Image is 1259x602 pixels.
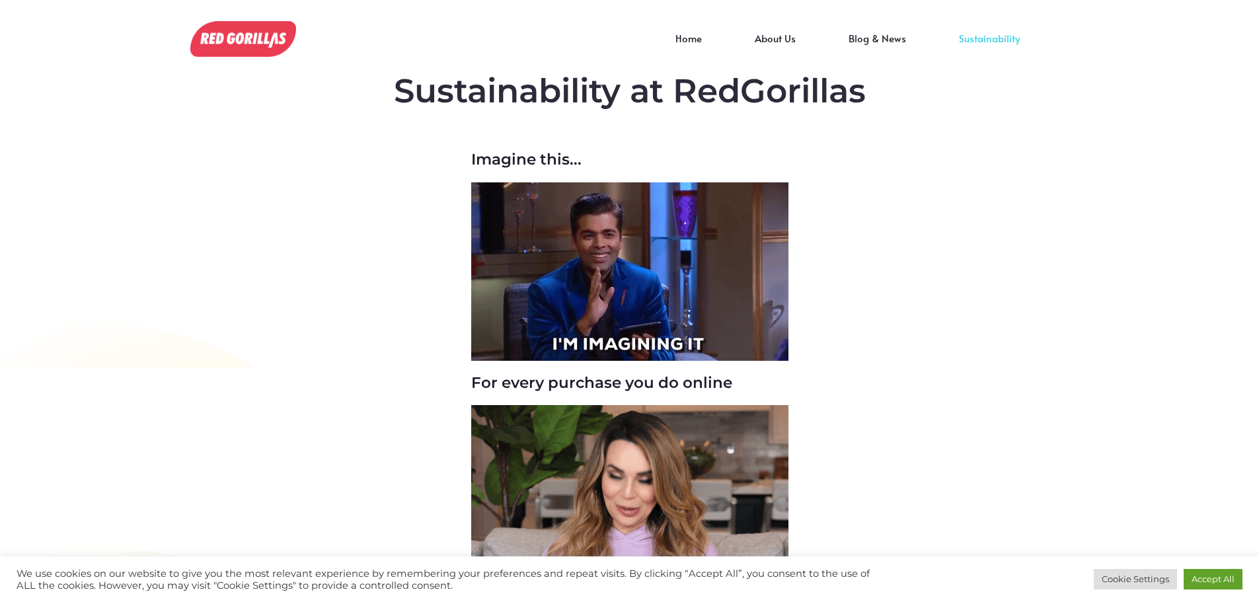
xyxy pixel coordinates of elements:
h3: For every purchase you do online [471,374,788,393]
a: Accept All [1184,569,1242,589]
div: We use cookies on our website to give you the most relevant experience by remembering your prefer... [17,568,875,591]
a: Blog & News [822,38,933,58]
h3: Imagine this... [471,151,788,169]
h2: Sustainability at RedGorillas [260,71,1000,111]
a: Cookie Settings [1094,569,1177,589]
img: We care about Sustainability [471,182,788,361]
a: About Us [728,38,822,58]
img: We care about Sustainability [190,21,296,56]
a: Sustainability [933,38,1046,58]
a: Home [649,38,728,58]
